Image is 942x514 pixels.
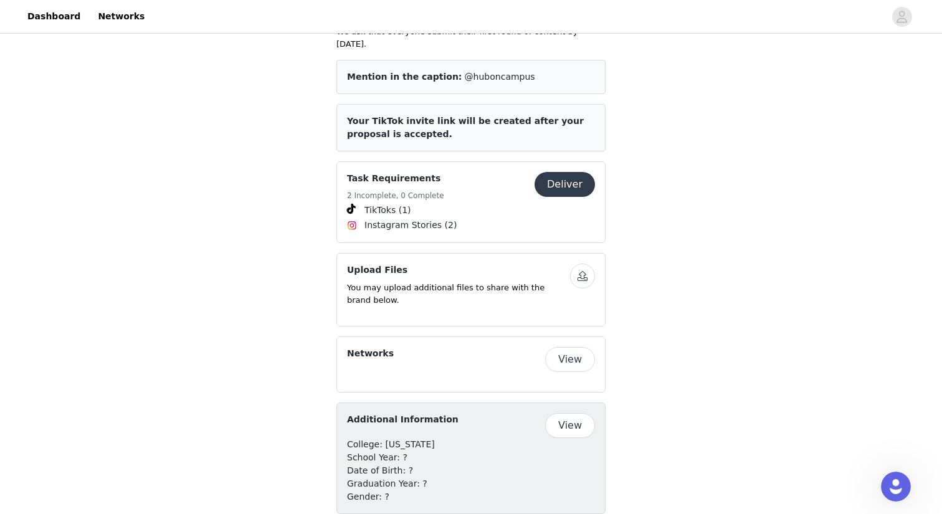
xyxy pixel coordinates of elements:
span: Graduation Year: ? [347,478,427,488]
span: Gender: ? [347,492,389,502]
p: You may upload additional files to share with the brand below. [347,282,570,306]
button: View [545,413,595,438]
a: Dashboard [20,2,88,31]
span: TikToks (1) [364,204,411,217]
p: We ask that everyone submit their first round of content by [DATE]. [336,26,606,50]
span: School Year: ? [347,452,407,462]
div: Task Requirements [336,161,606,243]
div: Networks [336,336,606,393]
h4: Task Requirements [347,172,444,185]
div: Additional Information [336,402,606,514]
h4: Networks [347,347,394,360]
div: avatar [896,7,908,27]
a: Networks [90,2,152,31]
span: @huboncampus [465,72,535,82]
img: Instagram Icon [347,221,357,231]
span: Date of Birth: ? [347,465,413,475]
button: Deliver [535,172,595,197]
h5: 2 Incomplete, 0 Complete [347,190,444,201]
span: Your TikTok invite link will be created after your proposal is accepted. [347,116,584,139]
iframe: Intercom live chat [881,472,911,502]
span: College: [US_STATE] [347,439,435,449]
span: Mention in the caption: [347,72,462,82]
h4: Additional Information [347,413,459,426]
button: View [545,347,595,372]
h4: Upload Files [347,264,570,277]
span: Instagram Stories (2) [364,219,457,232]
